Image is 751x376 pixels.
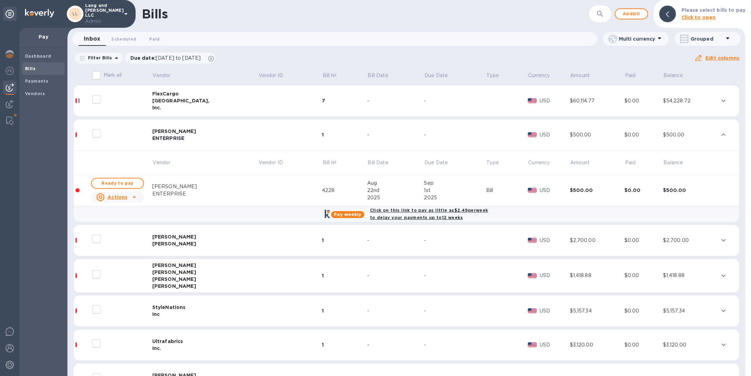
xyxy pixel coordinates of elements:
div: 1 [322,272,367,279]
div: [PERSON_NAME] [152,240,258,247]
p: Due Date [425,159,448,166]
div: - [367,131,424,139]
div: $54,228.72 [663,97,718,105]
div: $2,700.00 [663,237,718,244]
p: Amount [570,159,590,166]
p: Paid [625,72,636,79]
div: Bill [486,187,528,194]
button: expand row [718,235,729,245]
div: $1,418.88 [663,272,718,279]
div: [PERSON_NAME] [152,276,258,283]
span: Add bill [621,10,642,18]
span: [DATE] to [DATE] [156,55,201,61]
button: expand row [718,95,729,106]
div: - [424,131,486,139]
p: USD [540,237,570,244]
div: $0.00 [624,97,663,105]
p: USD [540,97,570,105]
div: - [424,272,486,279]
p: Type [486,72,499,79]
div: Inc. [152,345,258,352]
div: [PERSON_NAME] [152,233,258,240]
span: Amount [570,72,599,79]
div: $1,418.88 [570,272,624,279]
div: 7 [322,97,367,104]
div: - [367,341,424,349]
p: Filter Bills [85,55,112,61]
b: Click to open [681,15,716,20]
p: Vendor ID [259,159,283,166]
img: USD [528,188,537,193]
p: Currency [528,72,550,79]
div: Unpin categories [3,7,17,21]
span: Type [486,159,508,166]
p: Vendor [153,72,170,79]
b: Dashboard [25,53,51,59]
p: USD [540,307,570,315]
p: Currency [528,159,550,166]
div: $5,157.34 [570,307,624,315]
b: Vendors [25,91,45,96]
div: Aug [367,179,424,187]
div: - [424,341,486,349]
div: $60,114.77 [570,97,624,105]
div: - [424,307,486,315]
p: Paid [625,159,636,166]
b: Click on this link to pay as little as $2.49 per week to delay your payments up to 12 weeks [370,208,488,220]
img: USD [528,308,537,313]
button: Ready to pay [91,178,144,189]
div: - [367,97,424,105]
p: Amount [570,72,590,79]
p: Vendor [153,159,170,166]
div: [PERSON_NAME] [152,269,258,276]
div: 1 [322,131,367,138]
u: Edit columns [705,55,739,61]
p: USD [540,341,570,349]
span: Bill Date [368,72,388,79]
div: 1 [322,307,367,314]
p: USD [540,272,570,279]
div: Inc [152,311,258,318]
div: [GEOGRAPHIC_DATA], [152,97,258,104]
div: 1 [322,237,367,244]
button: expand row [718,340,729,350]
p: USD [540,131,570,139]
span: Bill № [323,159,346,166]
img: Foreign exchange [6,67,14,75]
p: Bill Date [368,159,388,166]
p: Due date : [130,55,204,61]
span: Bill № [323,72,346,79]
div: $0.00 [624,131,663,139]
img: USD [528,132,537,137]
p: Balance [663,72,683,79]
button: expand row [718,306,729,316]
div: - [367,272,424,279]
div: - [424,237,486,244]
span: Amount [570,159,599,166]
p: Bill № [323,72,337,79]
div: $0.00 [624,187,663,194]
p: Due Date [425,72,448,79]
div: FlexCargo [152,90,258,97]
div: ENTERPRISE [152,190,258,198]
span: Paid [625,159,645,166]
u: Actions [107,194,127,200]
img: Logo [25,9,54,17]
img: USD [528,238,537,243]
div: [PERSON_NAME] [152,183,258,190]
b: Please select bills to pay [681,7,745,13]
div: ENTERPRISE [152,135,258,142]
p: Mark all [104,72,122,79]
div: $3,120.00 [570,341,624,349]
div: Sep [424,179,486,187]
p: Admin [85,18,120,25]
span: Scheduled [111,35,136,43]
div: [PERSON_NAME] [152,262,258,269]
span: Vendor [153,159,179,166]
b: Bills [25,66,35,71]
div: 4228 [322,187,367,194]
div: Due date:[DATE] to [DATE] [125,52,216,64]
div: 2025 [424,194,486,201]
